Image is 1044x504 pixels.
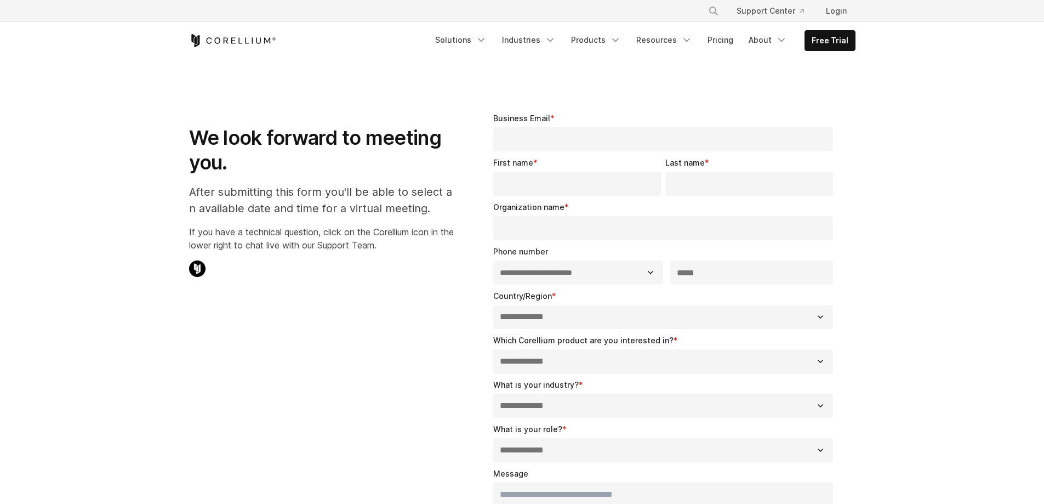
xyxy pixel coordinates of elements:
span: What is your industry? [493,380,579,389]
a: Solutions [429,30,493,50]
a: Login [817,1,855,21]
a: Free Trial [805,31,855,50]
a: Support Center [728,1,813,21]
span: Last name [665,158,705,167]
p: After submitting this form you'll be able to select an available date and time for a virtual meet... [189,184,454,217]
h1: We look forward to meeting you. [189,126,454,175]
p: If you have a technical question, click on the Corellium icon in the lower right to chat live wit... [189,225,454,252]
span: Organization name [493,202,564,212]
a: Products [564,30,627,50]
a: Resources [630,30,699,50]
div: Navigation Menu [429,30,855,51]
span: Which Corellium product are you interested in? [493,336,674,345]
span: Phone number [493,247,548,256]
div: Navigation Menu [695,1,855,21]
a: Corellium Home [189,34,276,47]
span: Business Email [493,114,550,123]
button: Search [704,1,723,21]
a: Industries [495,30,562,50]
a: Pricing [701,30,740,50]
span: First name [493,158,533,167]
a: About [742,30,794,50]
span: Message [493,469,528,478]
img: Corellium Chat Icon [189,261,206,277]
span: Country/Region [493,291,552,301]
span: What is your role? [493,424,562,434]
